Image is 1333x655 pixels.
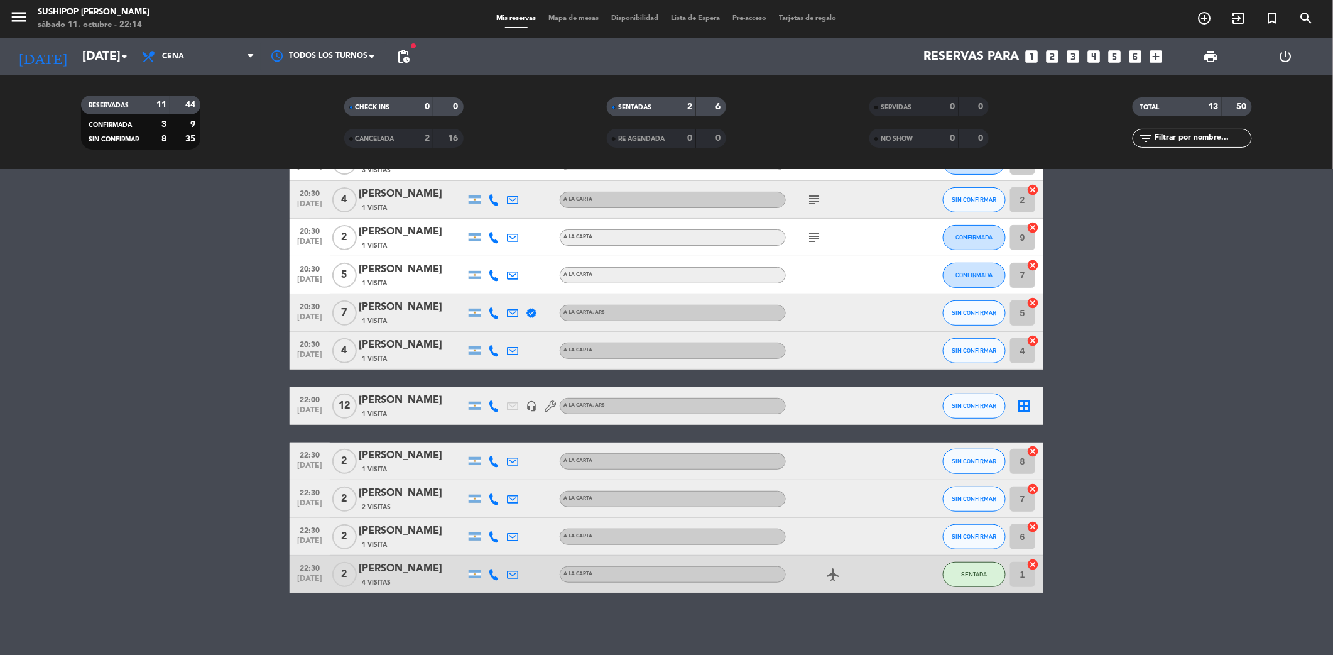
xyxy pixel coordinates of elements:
span: SIN CONFIRMAR [952,196,997,203]
i: cancel [1027,520,1040,533]
span: 1 Visita [362,278,387,289]
button: menu [9,8,28,31]
span: 2 [332,487,357,512]
div: Sushipop [PERSON_NAME] [38,6,150,19]
button: SIN CONFIRMAR [943,394,1006,419]
span: 7 [332,300,357,326]
span: RESERVADAS [89,102,129,109]
span: [DATE] [294,499,325,514]
i: turned_in_not [1265,11,1280,26]
strong: 0 [979,102,986,111]
span: Lista de Espera [665,15,727,22]
span: 20:30 [294,185,325,200]
button: SIN CONFIRMAR [943,449,1006,474]
strong: 0 [716,134,724,143]
span: SIN CONFIRMAR [952,495,997,502]
i: airplanemode_active [825,567,841,582]
strong: 0 [687,134,692,143]
span: , ARS [592,403,605,408]
span: 1 Visita [362,241,387,251]
span: A LA CARTA [563,310,605,315]
button: SIN CONFIRMAR [943,300,1006,326]
strong: 6 [716,102,724,111]
span: SIN CONFIRMAR [952,533,997,540]
span: A LA CARTA [563,403,605,408]
i: cancel [1027,259,1040,272]
span: Cena [162,52,184,61]
span: CONFIRMADA [956,272,993,278]
div: LOG OUT [1248,38,1324,75]
strong: 35 [185,135,198,143]
i: looks_6 [1127,48,1143,65]
span: Pre-acceso [727,15,773,22]
i: menu [9,8,28,26]
span: SENTADA [962,571,988,578]
i: looks_3 [1065,48,1081,65]
span: A LA CARTA [563,197,592,202]
span: 1 Visita [362,409,387,419]
span: CANCELADA [356,136,394,142]
div: [PERSON_NAME] [359,299,465,316]
i: cancel [1027,483,1040,495]
div: [PERSON_NAME] [359,485,465,502]
div: [PERSON_NAME] [359,337,465,353]
strong: 2 [687,102,692,111]
strong: 0 [425,102,430,111]
div: [PERSON_NAME] [359,186,465,202]
i: subject [807,230,822,245]
strong: 44 [185,101,198,109]
span: A LA CARTA [563,272,592,277]
span: Mis reservas [491,15,543,22]
button: SIN CONFIRMAR [943,187,1006,212]
span: fiber_manual_record [410,42,417,50]
span: [DATE] [294,200,325,214]
span: 22:30 [294,485,325,499]
span: 1 Visita [362,203,387,213]
i: verified [526,307,537,319]
i: search [1299,11,1314,26]
span: SIN CONFIRMAR [952,402,997,409]
strong: 3 [161,120,166,129]
strong: 50 [1236,102,1249,111]
i: looks_two [1044,48,1060,65]
span: 4 Visitas [362,578,391,588]
span: CHECK INS [356,104,390,111]
i: subject [807,192,822,207]
span: [DATE] [294,275,325,290]
span: A LA CARTA [563,458,592,463]
span: 1 Visita [362,354,387,364]
button: CONFIRMADA [943,263,1006,288]
span: Tarjetas de regalo [773,15,843,22]
strong: 11 [156,101,166,109]
span: 1 Visita [362,316,387,326]
i: looks_5 [1106,48,1123,65]
i: cancel [1027,558,1040,571]
span: , ARS [592,310,605,315]
span: 22:30 [294,447,325,461]
span: SIN CONFIRMAR [952,309,997,316]
div: [PERSON_NAME] [359,261,465,278]
input: Filtrar por nombre... [1154,131,1251,145]
span: A LA CARTA [563,348,592,353]
span: 12 [332,394,357,419]
span: 20:30 [294,223,325,238]
span: 2 [332,524,357,549]
button: CONFIRMADA [943,225,1006,250]
span: [DATE] [294,461,325,476]
div: [PERSON_NAME] [359,224,465,240]
button: SIN CONFIRMAR [943,487,1006,512]
i: filter_list [1139,131,1154,146]
i: arrow_drop_down [117,49,132,64]
i: cancel [1027,334,1040,347]
i: looks_one [1023,48,1040,65]
span: 2 [332,449,357,474]
span: A LA CARTA [563,571,592,576]
strong: 16 [448,134,460,143]
strong: 8 [161,135,166,143]
span: SENTADAS [618,104,651,111]
span: SERVIDAS [881,104,911,111]
span: [DATE] [294,575,325,589]
span: 4 [332,187,357,212]
i: cancel [1027,184,1040,196]
span: 2 Visitas [362,502,391,512]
